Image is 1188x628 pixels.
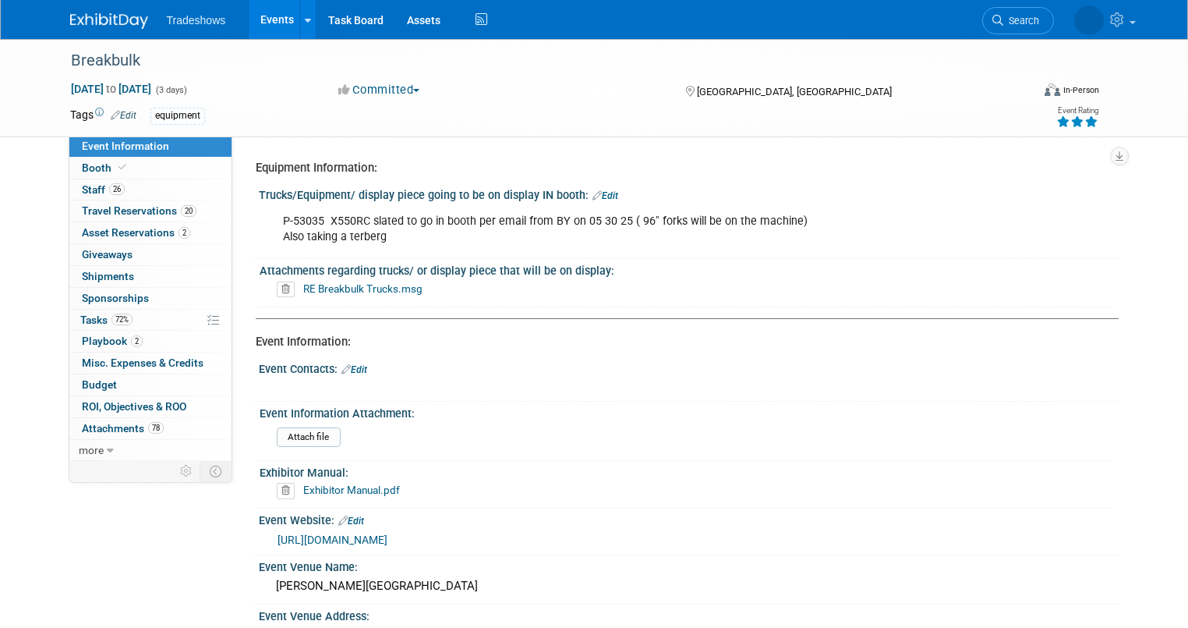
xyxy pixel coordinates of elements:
[333,82,426,98] button: Committed
[111,110,136,121] a: Edit
[80,314,133,326] span: Tasks
[69,222,232,243] a: Asset Reservations2
[259,509,1119,529] div: Event Website:
[82,400,186,413] span: ROI, Objectives & ROO
[303,282,423,295] a: RE Breakbulk Trucks.msg
[69,266,232,287] a: Shipments
[82,161,129,174] span: Booth
[982,7,1054,34] a: Search
[154,85,187,95] span: (3 days)
[259,605,1119,624] div: Event Venue Address:
[303,484,400,496] a: Exhibitor Manual.pdf
[104,83,118,95] span: to
[947,81,1099,105] div: Event Format
[260,461,1112,481] div: Exhibitor Manual:
[82,140,169,152] span: Event Information
[69,374,232,396] a: Budget
[200,461,232,481] td: Toggle Event Tabs
[111,314,133,325] span: 72%
[131,335,143,347] span: 2
[118,163,126,172] i: Booth reservation complete
[181,205,196,217] span: 20
[69,396,232,417] a: ROI, Objectives & ROO
[82,183,125,196] span: Staff
[592,190,618,201] a: Edit
[69,179,232,200] a: Staff26
[179,227,190,239] span: 2
[70,82,152,96] span: [DATE] [DATE]
[1074,5,1104,35] img: Kay Reynolds
[338,516,364,527] a: Edit
[697,86,892,98] span: [GEOGRAPHIC_DATA], [GEOGRAPHIC_DATA]
[69,244,232,265] a: Giveaways
[82,270,134,282] span: Shipments
[259,183,1119,204] div: Trucks/Equipment/ display piece going to be on display IN booth:
[277,284,301,295] a: Delete attachment?
[341,364,367,375] a: Edit
[70,107,136,125] td: Tags
[65,47,1012,75] div: Breakbulk
[79,444,104,456] span: more
[82,204,196,217] span: Travel Reservations
[69,310,232,331] a: Tasks72%
[278,534,387,546] a: [URL][DOMAIN_NAME]
[69,353,232,374] a: Misc. Expenses & Credits
[82,335,143,347] span: Playbook
[259,555,1119,575] div: Event Venue Name:
[148,422,164,434] span: 78
[260,259,1112,279] div: Attachments regarding trucks/ or display piece that will be on display:
[82,378,117,391] span: Budget
[272,206,952,253] div: P-53035 X550RC slated to go in booth per email from BY on 05 30 25 ( 96" forks will be on the mac...
[270,574,1107,598] div: [PERSON_NAME][GEOGRAPHIC_DATA]
[1045,83,1060,96] img: Format-Inperson.png
[69,418,232,439] a: Attachments78
[82,226,190,239] span: Asset Reservations
[70,13,148,29] img: ExhibitDay
[150,108,205,124] div: equipment
[82,357,203,369] span: Misc. Expenses & Credits
[69,440,232,461] a: more
[173,461,200,481] td: Personalize Event Tab Strip
[82,292,149,304] span: Sponsorships
[1003,15,1039,27] span: Search
[260,402,1112,421] div: Event Information Attachment:
[69,200,232,222] a: Travel Reservations20
[167,14,226,27] span: Tradeshows
[69,158,232,179] a: Booth
[82,248,133,261] span: Giveaways
[277,485,301,496] a: Delete attachment?
[69,331,232,352] a: Playbook2
[1056,107,1098,115] div: Event Rating
[259,357,1119,378] div: Event Contacts:
[256,334,1107,350] div: Event Information:
[69,136,232,157] a: Event Information
[69,288,232,309] a: Sponsorships
[256,160,1107,176] div: Equipment Information:
[1062,84,1099,96] div: In-Person
[82,422,164,435] span: Attachments
[109,183,125,195] span: 26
